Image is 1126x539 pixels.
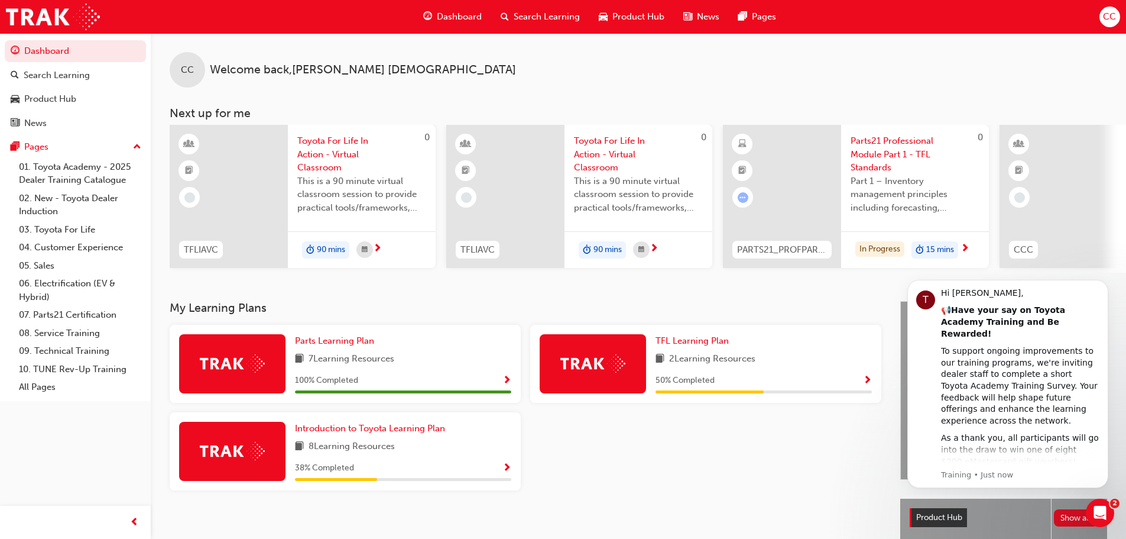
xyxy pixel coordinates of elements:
span: Show Progress [502,463,511,474]
a: News [5,112,146,134]
span: 0 [701,132,706,143]
a: 09. Technical Training [14,342,146,360]
a: search-iconSearch Learning [491,5,589,29]
div: In Progress [855,241,904,257]
span: News [697,10,719,24]
button: CC [1099,7,1120,27]
span: book-icon [295,440,304,454]
a: Product Hub [5,88,146,110]
span: news-icon [683,9,692,24]
img: Trak [560,354,625,373]
span: learningResourceType_ELEARNING-icon [738,137,747,152]
a: news-iconNews [674,5,729,29]
a: Search Learning [5,64,146,86]
span: search-icon [11,70,19,81]
span: learningRecordVerb_NONE-icon [461,192,472,203]
div: Search Learning [24,69,90,82]
span: search-icon [501,9,509,24]
span: Pages [752,10,776,24]
span: Product Hub [916,512,962,522]
a: 0PARTS21_PROFPART1_0923_ELParts21 Professional Module Part 1 - TFL StandardsPart 1 – Inventory ma... [723,125,989,268]
span: pages-icon [738,9,747,24]
button: DashboardSearch LearningProduct HubNews [5,38,146,136]
span: 50 % Completed [656,374,715,388]
span: next-icon [960,244,969,254]
a: guage-iconDashboard [414,5,491,29]
span: guage-icon [11,46,20,57]
button: Pages [5,136,146,158]
span: Search Learning [514,10,580,24]
button: Show all [1054,509,1098,527]
span: This is a 90 minute virtual classroom session to provide practical tools/frameworks, behaviours a... [574,175,703,215]
span: 90 mins [317,243,345,257]
a: 08. Service Training [14,324,146,343]
span: calendar-icon [362,243,368,257]
span: Toyota For Life In Action - Virtual Classroom [297,134,426,175]
span: next-icon [373,244,382,254]
span: guage-icon [423,9,432,24]
span: learningResourceType_INSTRUCTOR_LED-icon [462,137,470,152]
span: Show Progress [502,376,511,386]
span: up-icon [133,140,141,155]
span: Product Hub [612,10,664,24]
span: booktick-icon [738,163,747,179]
h3: Next up for me [151,106,1126,120]
a: 03. Toyota For Life [14,221,146,239]
div: News [24,117,47,130]
a: TFL Learning Plan [656,334,734,348]
div: Pages [24,140,48,154]
a: car-iconProduct Hub [589,5,674,29]
span: 38 % Completed [295,461,354,475]
span: news-icon [11,118,20,129]
span: Welcome back , [PERSON_NAME] [DEMOGRAPHIC_DATA] [210,63,516,77]
span: Toyota For Life In Action - Virtual Classroom [574,134,703,175]
button: Show Progress [863,373,872,388]
span: TFL Learning Plan [656,335,729,346]
a: 06. Electrification (EV & Hybrid) [14,275,146,306]
a: Dashboard [5,40,146,62]
a: 0TFLIAVCToyota For Life In Action - Virtual ClassroomThis is a 90 minute virtual classroom sessio... [446,125,712,268]
iframe: Intercom notifications message [890,269,1126,495]
a: 07. Parts21 Certification [14,306,146,324]
span: duration-icon [916,243,924,258]
span: CC [181,63,194,77]
span: book-icon [656,352,664,367]
span: car-icon [11,94,20,105]
button: Show Progress [502,373,511,388]
a: 0TFLIAVCToyota For Life In Action - Virtual ClassroomThis is a 90 minute virtual classroom sessio... [170,125,436,268]
span: learningRecordVerb_NONE-icon [184,192,195,203]
div: Product Hub [24,92,76,106]
span: Part 1 – Inventory management principles including forecasting, processes, and techniques. [851,175,979,215]
span: Dashboard [437,10,482,24]
h3: My Learning Plans [170,301,881,315]
span: 0 [424,132,430,143]
span: Parts21 Professional Module Part 1 - TFL Standards [851,134,979,175]
span: duration-icon [306,243,314,258]
a: 02. New - Toyota Dealer Induction [14,189,146,221]
span: 0 [978,132,983,143]
span: learningResourceType_INSTRUCTOR_LED-icon [185,137,193,152]
a: Introduction to Toyota Learning Plan [295,422,450,435]
span: 8 Learning Resources [309,440,395,454]
span: pages-icon [11,142,20,153]
iframe: Intercom live chat [1086,499,1114,527]
a: pages-iconPages [729,5,786,29]
span: 15 mins [926,243,954,257]
span: duration-icon [583,243,591,258]
span: 90 mins [593,243,622,257]
span: 7 Learning Resources [309,352,394,367]
span: booktick-icon [462,163,470,179]
span: booktick-icon [185,163,193,179]
a: 04. Customer Experience [14,238,146,257]
a: All Pages [14,378,146,396]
